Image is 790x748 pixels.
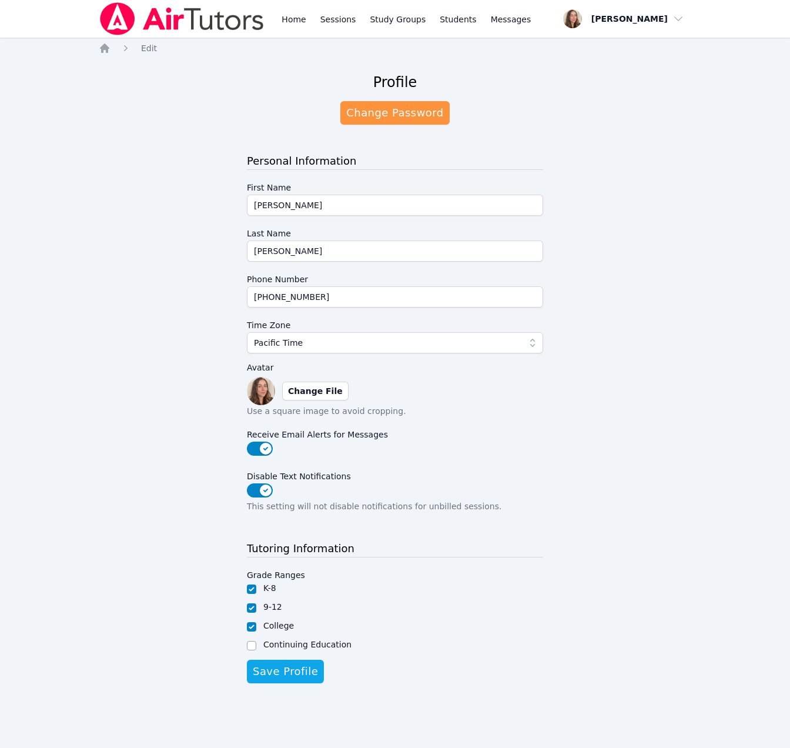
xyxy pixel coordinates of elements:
[247,500,543,512] p: This setting will not disable notifications for unbilled sessions.
[247,315,543,332] label: Time Zone
[247,360,543,375] label: Avatar
[99,42,691,54] nav: Breadcrumb
[247,332,543,353] button: Pacific Time
[263,602,282,612] label: 9-12
[247,223,543,241] label: Last Name
[141,44,157,53] span: Edit
[247,660,324,683] button: Save Profile
[254,336,303,350] span: Pacific Time
[247,565,305,582] legend: Grade Ranges
[253,663,318,680] span: Save Profile
[263,640,352,649] label: Continuing Education
[373,73,417,92] h2: Profile
[247,177,543,195] label: First Name
[263,621,294,630] label: College
[141,42,157,54] a: Edit
[263,583,276,593] label: K-8
[340,101,449,125] a: Change Password
[247,466,543,483] label: Disable Text Notifications
[247,424,543,442] label: Receive Email Alerts for Messages
[282,382,349,400] label: Change File
[247,540,543,557] h3: Tutoring Information
[247,377,275,405] img: preview
[99,2,265,35] img: Air Tutors
[491,14,531,25] span: Messages
[247,405,543,417] p: Use a square image to avoid cropping.
[247,153,543,170] h3: Personal Information
[247,269,543,286] label: Phone Number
